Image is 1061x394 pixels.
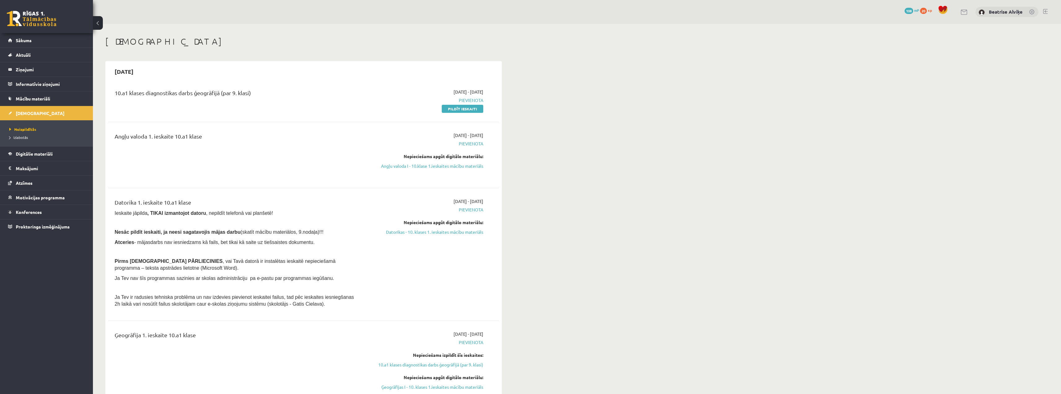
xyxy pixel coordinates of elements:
[366,153,483,160] div: Nepieciešams apgūt digitālo materiālu:
[8,62,85,77] a: Ziņojumi
[108,64,140,79] h2: [DATE]
[366,163,483,169] a: Angļu valoda I - 10.klase 1.ieskaites mācību materiāls
[115,210,273,216] span: Ieskaite jāpilda , nepildīt telefonā vai planšetē!
[366,140,483,147] span: Pievienota
[8,219,85,234] a: Proktoringa izmēģinājums
[920,8,935,13] a: 20 xp
[920,8,927,14] span: 20
[115,276,334,281] span: Ja Tev nav šīs programmas sazinies ar skolas administrāciju pa e-pastu par programmas iegūšanu.
[366,339,483,346] span: Pievienota
[8,77,85,91] a: Informatīvie ziņojumi
[105,36,502,47] h1: [DEMOGRAPHIC_DATA]
[115,331,357,342] div: Ģeogrāfija 1. ieskaite 10.a1 klase
[8,147,85,161] a: Digitālie materiāli
[16,110,64,116] span: [DEMOGRAPHIC_DATA]
[115,259,335,271] span: , vai Tavā datorā ir instalētas ieskaitē nepieciešamā programma – teksta apstrādes lietotne (Micr...
[366,206,483,213] span: Pievienota
[454,331,483,337] span: [DATE] - [DATE]
[240,229,323,235] span: (skatīt mācību materiālos, 9.nodaļa)!!!
[914,8,919,13] span: mP
[8,205,85,219] a: Konferences
[115,132,357,144] div: Angļu valoda 1. ieskaite 10.a1 klase
[147,210,206,216] b: , TIKAI izmantojot datoru
[115,259,223,264] span: Pirms [DEMOGRAPHIC_DATA] PĀRLIECINIES
[366,229,483,235] a: Datorikas - 10. klases 1. ieskaites mācību materiāls
[16,161,85,175] legend: Maksājumi
[16,180,33,186] span: Atzīmes
[8,161,85,175] a: Maksājumi
[16,77,85,91] legend: Informatīvie ziņojumi
[454,132,483,139] span: [DATE] - [DATE]
[366,352,483,358] div: Nepieciešams izpildīt šīs ieskaites:
[115,198,357,210] div: Datorika 1. ieskaite 10.a1 klase
[7,11,56,26] a: Rīgas 1. Tālmācības vidusskola
[16,209,42,215] span: Konferences
[928,8,932,13] span: xp
[366,361,483,368] a: 10.a1 klases diagnostikas darbs ģeogrāfijā (par 9. klasi)
[366,384,483,390] a: Ģeogrāfijas I - 10. klases 1.ieskaites mācību materiāls
[8,91,85,106] a: Mācību materiāli
[979,9,985,15] img: Beatrise Alviķe
[366,219,483,226] div: Nepieciešams apgūt digitālo materiālu:
[454,198,483,205] span: [DATE] - [DATE]
[366,97,483,104] span: Pievienota
[454,89,483,95] span: [DATE] - [DATE]
[16,52,31,58] span: Aktuāli
[115,229,240,235] span: Nesāc pildīt ieskaiti, ja neesi sagatavojis mājas darbu
[16,38,32,43] span: Sākums
[905,8,913,14] span: 108
[115,240,315,245] span: - mājasdarbs nav iesniedzams kā fails, bet tikai kā saite uz tiešsaistes dokumentu.
[16,224,70,229] span: Proktoringa izmēģinājums
[8,190,85,205] a: Motivācijas programma
[8,176,85,190] a: Atzīmes
[366,374,483,381] div: Nepieciešams apgūt digitālo materiālu:
[8,33,85,47] a: Sākums
[989,9,1023,15] a: Beatrise Alviķe
[905,8,919,13] a: 108 mP
[8,106,85,120] a: [DEMOGRAPHIC_DATA]
[16,62,85,77] legend: Ziņojumi
[442,105,483,113] a: Pildīt ieskaiti
[9,135,87,140] a: Izlabotās
[115,89,357,100] div: 10.a1 klases diagnostikas darbs ģeogrāfijā (par 9. klasi)
[9,126,87,132] a: Neizpildītās
[8,48,85,62] a: Aktuāli
[16,195,65,200] span: Motivācijas programma
[16,151,53,157] span: Digitālie materiāli
[115,240,134,245] b: Atceries
[9,135,28,140] span: Izlabotās
[9,127,36,132] span: Neizpildītās
[16,96,50,101] span: Mācību materiāli
[115,294,354,307] span: Ja Tev ir radusies tehniska problēma un nav izdevies pievienot ieskaitei failus, tad pēc ieskaite...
